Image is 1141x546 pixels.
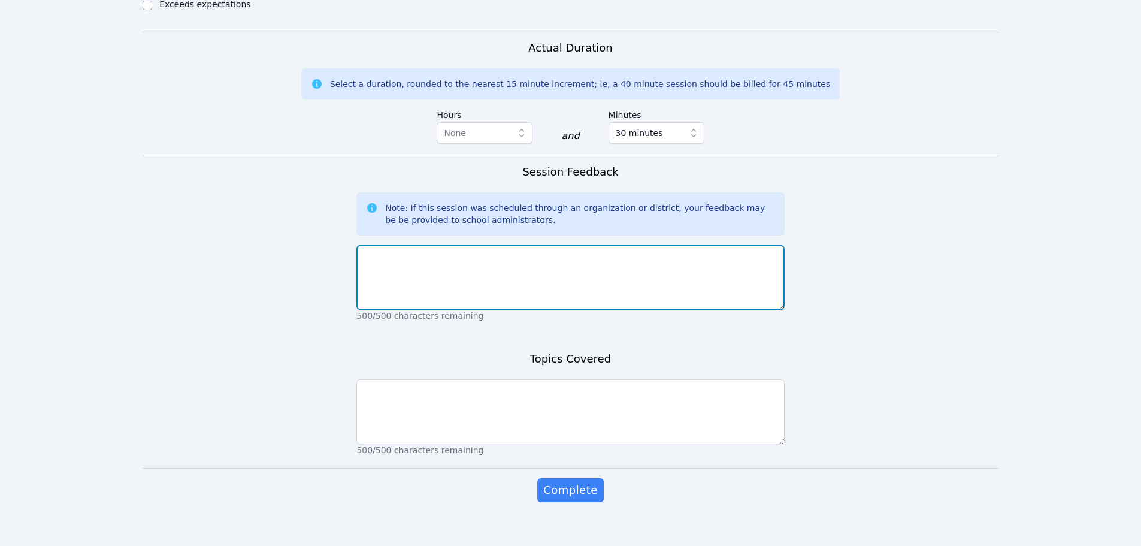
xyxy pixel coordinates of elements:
[437,104,532,122] label: Hours
[356,444,784,456] p: 500/500 characters remaining
[385,202,774,226] div: Note: If this session was scheduled through an organization or district, your feedback may be be ...
[356,310,784,322] p: 500/500 characters remaining
[616,126,663,140] span: 30 minutes
[437,122,532,144] button: None
[561,129,579,143] div: and
[444,128,466,138] span: None
[537,478,603,502] button: Complete
[609,104,704,122] label: Minutes
[543,482,597,499] span: Complete
[522,164,618,180] h3: Session Feedback
[330,78,830,90] div: Select a duration, rounded to the nearest 15 minute increment; ie, a 40 minute session should be ...
[530,351,611,367] h3: Topics Covered
[528,40,612,56] h3: Actual Duration
[609,122,704,144] button: 30 minutes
